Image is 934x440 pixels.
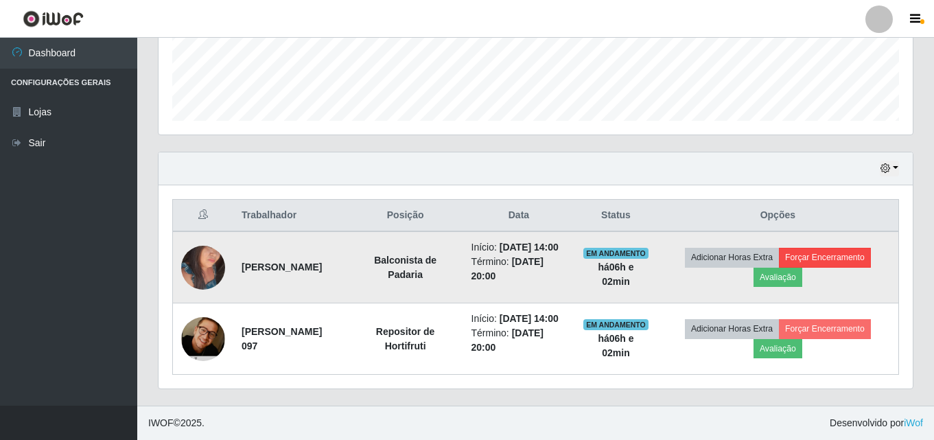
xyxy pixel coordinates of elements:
li: Término: [471,255,567,283]
time: [DATE] 14:00 [500,313,559,324]
span: EM ANDAMENTO [583,248,649,259]
strong: Balconista de Padaria [374,255,436,280]
strong: [PERSON_NAME] [242,262,322,273]
button: Forçar Encerramento [779,319,871,338]
img: 1743609849878.jpeg [181,305,225,372]
strong: Repositor de Hortifruti [376,326,435,351]
button: Forçar Encerramento [779,248,871,267]
li: Término: [471,326,567,355]
span: EM ANDAMENTO [583,319,649,330]
th: Trabalhador [233,200,348,232]
a: iWof [904,417,923,428]
strong: há 06 h e 02 min [598,262,633,287]
strong: há 06 h e 02 min [598,333,633,358]
th: Status [574,200,657,232]
span: © 2025 . [148,416,205,430]
th: Opções [657,200,899,232]
button: Adicionar Horas Extra [685,248,779,267]
th: Posição [348,200,463,232]
time: [DATE] 14:00 [500,242,559,253]
li: Início: [471,240,567,255]
li: Início: [471,312,567,326]
span: IWOF [148,417,174,428]
button: Avaliação [754,268,802,287]
img: 1754358574764.jpeg [181,238,225,297]
button: Avaliação [754,339,802,358]
th: Data [463,200,575,232]
button: Adicionar Horas Extra [685,319,779,338]
img: CoreUI Logo [23,10,84,27]
span: Desenvolvido por [830,416,923,430]
strong: [PERSON_NAME] 097 [242,326,322,351]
